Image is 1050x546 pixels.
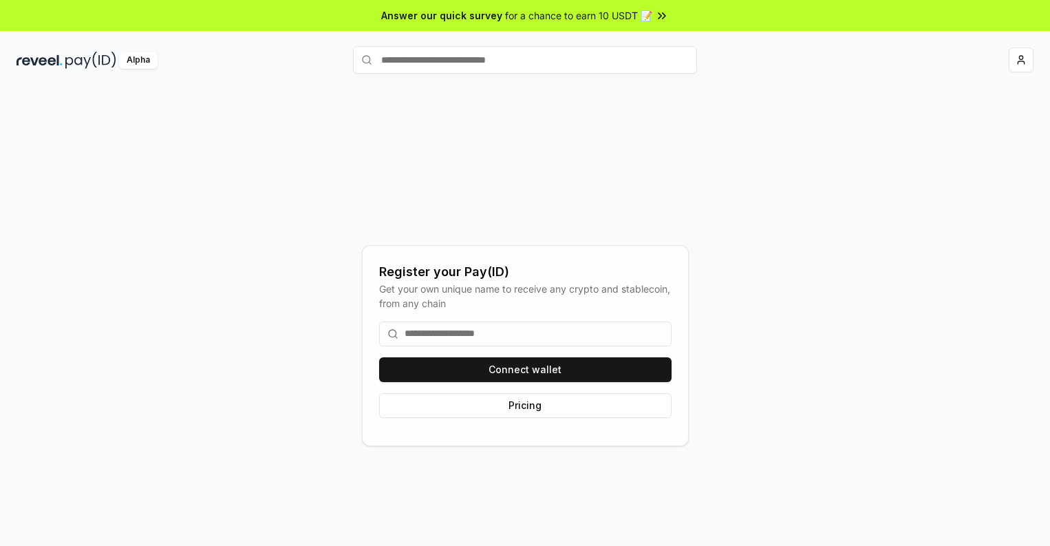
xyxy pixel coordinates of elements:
span: for a chance to earn 10 USDT 📝 [505,8,652,23]
div: Alpha [119,52,158,69]
div: Get your own unique name to receive any crypto and stablecoin, from any chain [379,282,672,311]
img: reveel_dark [17,52,63,69]
button: Connect wallet [379,357,672,382]
img: pay_id [65,52,116,69]
span: Answer our quick survey [381,8,502,23]
div: Register your Pay(ID) [379,262,672,282]
button: Pricing [379,393,672,418]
